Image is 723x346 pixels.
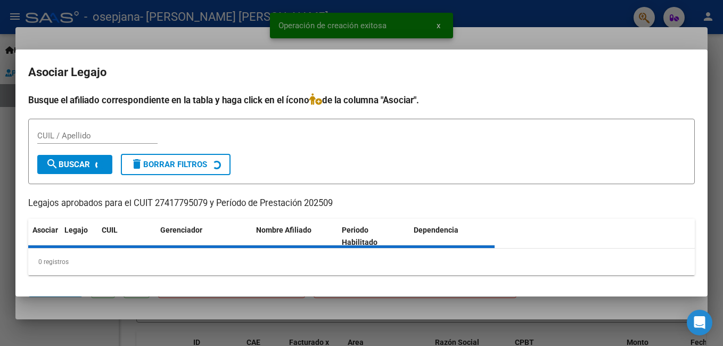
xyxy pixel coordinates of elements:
[156,219,252,254] datatable-header-cell: Gerenciador
[28,197,695,210] p: Legajos aprobados para el CUIT 27417795079 y Período de Prestación 202509
[97,219,156,254] datatable-header-cell: CUIL
[130,158,143,170] mat-icon: delete
[28,93,695,107] h4: Busque el afiliado correspondiente en la tabla y haga click en el ícono de la columna "Asociar".
[28,219,60,254] datatable-header-cell: Asociar
[160,226,202,234] span: Gerenciador
[32,226,58,234] span: Asociar
[37,155,112,174] button: Buscar
[28,62,695,83] h2: Asociar Legajo
[414,226,458,234] span: Dependencia
[102,226,118,234] span: CUIL
[28,249,695,275] div: 0 registros
[130,160,207,169] span: Borrar Filtros
[46,160,90,169] span: Buscar
[409,219,495,254] datatable-header-cell: Dependencia
[64,226,88,234] span: Legajo
[252,219,338,254] datatable-header-cell: Nombre Afiliado
[46,158,59,170] mat-icon: search
[121,154,231,175] button: Borrar Filtros
[256,226,311,234] span: Nombre Afiliado
[342,226,377,246] span: Periodo Habilitado
[338,219,409,254] datatable-header-cell: Periodo Habilitado
[687,310,712,335] div: Open Intercom Messenger
[60,219,97,254] datatable-header-cell: Legajo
